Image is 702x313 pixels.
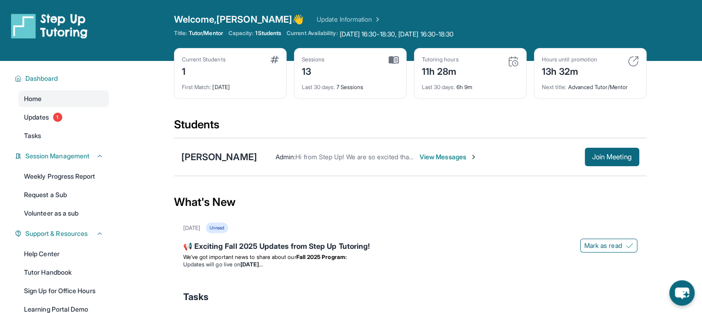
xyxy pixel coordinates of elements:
div: Tutoring hours [422,56,459,63]
img: Chevron Right [372,15,381,24]
div: Advanced Tutor/Mentor [542,78,639,91]
img: logo [11,13,88,39]
a: Request a Sub [18,187,109,203]
img: Chevron-Right [470,153,477,161]
span: Dashboard [25,74,58,83]
span: Home [24,94,42,103]
span: First Match : [182,84,211,90]
span: 1 Students [255,30,281,37]
div: 📢 Exciting Fall 2025 Updates from Step Up Tutoring! [183,241,637,253]
div: [PERSON_NAME] [181,150,257,163]
div: 1 [182,63,226,78]
img: card [628,56,639,67]
span: Current Availability: [287,30,337,39]
a: Updates1 [18,109,109,126]
span: Updates [24,113,49,122]
span: We’ve got important news to share about our [183,253,296,260]
div: Sessions [302,56,325,63]
div: 13h 32m [542,63,597,78]
span: Tasks [183,290,209,303]
button: Support & Resources [22,229,103,238]
span: Last 30 days : [302,84,335,90]
a: Sign Up for Office Hours [18,283,109,299]
div: Unread [206,223,228,233]
span: Next title : [542,84,567,90]
span: View Messages [420,152,477,162]
strong: Fall 2025 Program: [296,253,347,260]
div: [DATE] [182,78,279,91]
div: What's New [174,182,647,223]
span: [DATE] 16:30-18:30, [DATE] 16:30-18:30 [340,30,454,39]
button: Mark as read [580,239,637,253]
div: 11h 28m [422,63,459,78]
strong: [DATE] [240,261,262,268]
button: Join Meeting [585,148,639,166]
div: Students [174,117,647,138]
button: Dashboard [22,74,103,83]
span: Welcome, [PERSON_NAME] 👋 [174,13,304,26]
img: card [508,56,519,67]
button: chat-button [669,280,695,306]
a: Home [18,90,109,107]
span: 1 [53,113,62,122]
span: Tasks [24,131,41,140]
span: Capacity: [228,30,254,37]
li: Updates will go live on [183,261,637,268]
img: card [270,56,279,63]
span: Admin : [276,153,295,161]
img: card [389,56,399,64]
span: Last 30 days : [422,84,455,90]
a: Tasks [18,127,109,144]
a: Volunteer as a sub [18,205,109,222]
span: Join Meeting [592,154,632,160]
div: 6h 9m [422,78,519,91]
div: 7 Sessions [302,78,399,91]
a: Help Center [18,246,109,262]
span: Support & Resources [25,229,88,238]
div: [DATE] [183,224,200,232]
div: Current Students [182,56,226,63]
span: Mark as read [584,241,622,250]
span: Session Management [25,151,90,161]
div: 13 [302,63,325,78]
a: Weekly Progress Report [18,168,109,185]
div: Hours until promotion [542,56,597,63]
button: Session Management [22,151,103,161]
span: Title: [174,30,187,37]
img: Mark as read [626,242,633,249]
a: Tutor Handbook [18,264,109,281]
span: Tutor/Mentor [189,30,223,37]
a: Update Information [317,15,381,24]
